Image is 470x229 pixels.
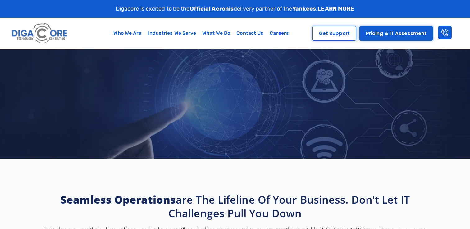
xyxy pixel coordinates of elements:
[144,26,199,40] a: Industries We Serve
[317,5,354,12] a: LEARN MORE
[366,31,427,36] span: Pricing & IT Assessment
[312,26,356,41] a: Get Support
[267,26,292,40] a: Careers
[110,26,144,40] a: Who We Are
[10,21,70,46] img: Digacore logo 1
[36,193,434,220] h2: are the lifeline of your business. Don't let IT challenges pull you down
[60,192,176,207] strong: Seamless operations
[359,26,433,41] a: Pricing & IT Assessment
[292,5,316,12] strong: Yankees
[116,5,354,13] p: Digacore is excited to be the delivery partner of the .
[199,26,233,40] a: What We Do
[319,31,350,36] span: Get Support
[94,26,308,40] nav: Menu
[233,26,267,40] a: Contact Us
[190,5,234,12] strong: Official Acronis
